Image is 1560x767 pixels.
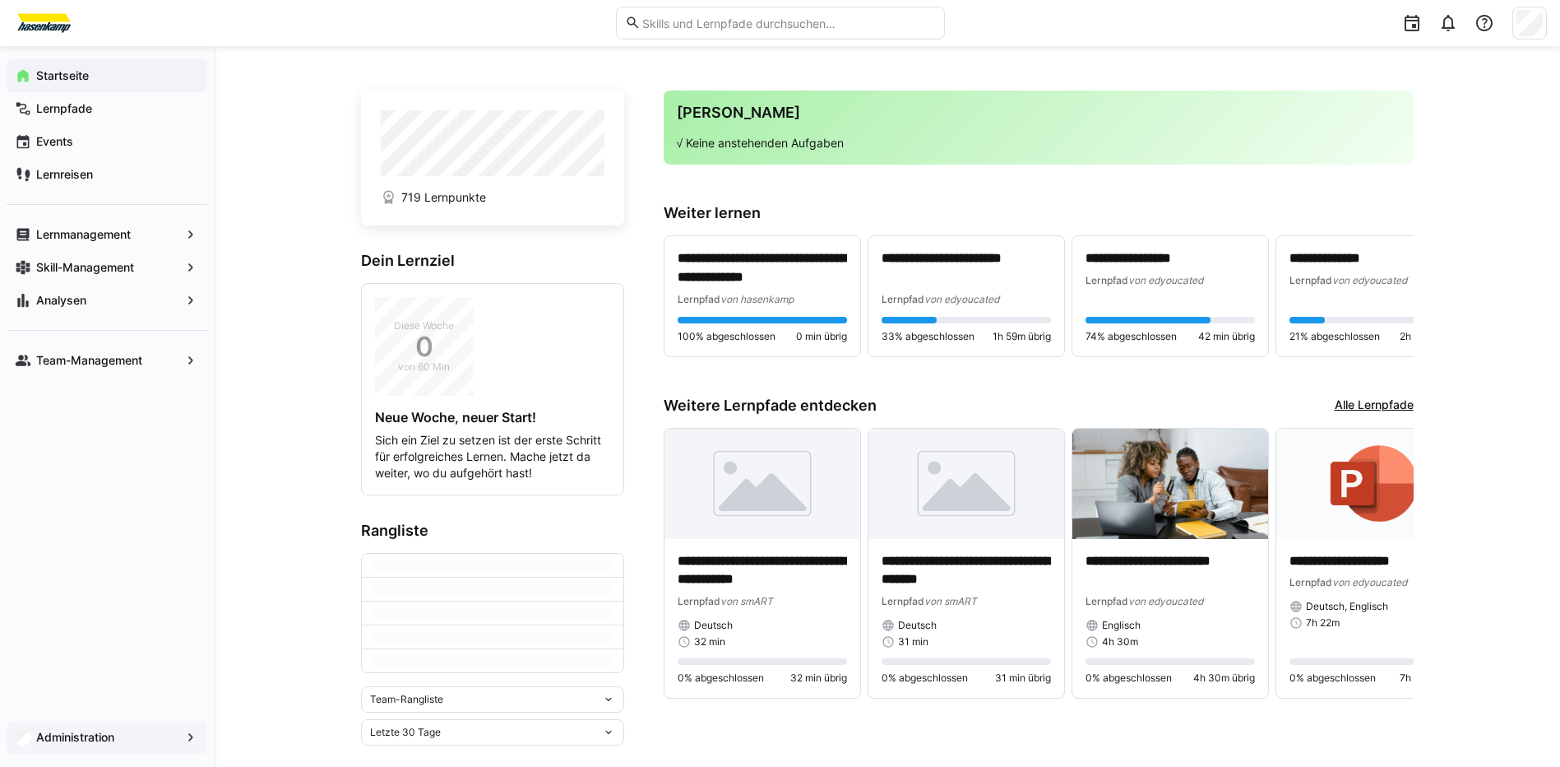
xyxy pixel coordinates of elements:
[361,522,624,540] h3: Rangliste
[1332,274,1407,286] span: von edyoucated
[1306,616,1340,630] span: 7h 22m
[1128,274,1203,286] span: von edyoucated
[882,330,974,343] span: 33% abgeschlossen
[1086,330,1177,343] span: 74% abgeschlossen
[882,293,924,305] span: Lernpfad
[1086,672,1172,685] span: 0% abgeschlossen
[720,595,773,607] span: von smART
[924,293,999,305] span: von edyoucated
[1128,595,1203,607] span: von edyoucated
[361,252,624,270] h3: Dein Lernziel
[678,293,720,305] span: Lernpfad
[882,595,924,607] span: Lernpfad
[678,672,764,685] span: 0% abgeschlossen
[1276,429,1472,539] img: image
[790,672,847,685] span: 32 min übrig
[898,635,928,648] span: 31 min
[995,672,1051,685] span: 31 min übrig
[1086,595,1128,607] span: Lernpfad
[641,16,935,30] input: Skills und Lernpfade durchsuchen…
[898,619,937,632] span: Deutsch
[678,330,775,343] span: 100% abgeschlossen
[1335,397,1414,415] a: Alle Lernpfade
[664,397,877,415] h3: Weitere Lernpfade entdecken
[924,595,977,607] span: von smART
[1400,330,1459,343] span: 2h 25m übrig
[664,204,1414,222] h3: Weiter lernen
[1289,672,1376,685] span: 0% abgeschlossen
[375,432,610,481] p: Sich ein Ziel zu setzen ist der erste Schritt für erfolgreiches Lernen. Mache jetzt da weiter, wo...
[370,726,441,739] span: Letzte 30 Tage
[993,330,1051,343] span: 1h 59m übrig
[1193,672,1255,685] span: 4h 30m übrig
[1086,274,1128,286] span: Lernpfad
[664,429,860,539] img: image
[1332,576,1407,588] span: von edyoucated
[375,409,610,425] h4: Neue Woche, neuer Start!
[678,595,720,607] span: Lernpfad
[1198,330,1255,343] span: 42 min übrig
[677,135,1400,151] p: √ Keine anstehenden Aufgaben
[868,429,1064,539] img: image
[882,672,968,685] span: 0% abgeschlossen
[677,104,1400,122] h3: [PERSON_NAME]
[796,330,847,343] span: 0 min übrig
[694,619,733,632] span: Deutsch
[1072,429,1268,539] img: image
[1102,635,1138,648] span: 4h 30m
[720,293,794,305] span: von hasenkamp
[1102,619,1141,632] span: Englisch
[1289,330,1380,343] span: 21% abgeschlossen
[694,635,725,648] span: 32 min
[1306,600,1388,613] span: Deutsch, Englisch
[401,189,486,206] span: 719 Lernpunkte
[1289,576,1332,588] span: Lernpfad
[1289,274,1332,286] span: Lernpfad
[1400,672,1459,685] span: 7h 22m übrig
[370,693,443,706] span: Team-Rangliste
